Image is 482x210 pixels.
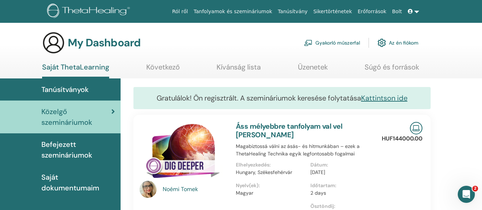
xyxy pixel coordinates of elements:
p: HUF144000.00 [382,134,422,143]
p: Elhelyezkedés : [236,161,306,169]
h3: My Dashboard [68,36,141,49]
img: Live Online Seminar [410,122,422,134]
img: generic-user-icon.jpg [42,31,65,54]
img: cog.svg [377,37,386,49]
a: Gyakorló műszerfal [304,35,360,51]
span: Közelgő szemináriumok [41,106,111,128]
div: Gratulálok! Ön regisztrált. A szemináriumok keresése folytatása [133,87,431,109]
p: [DATE] [310,169,381,176]
iframe: Intercom live chat [458,186,475,203]
img: default.jpg [139,181,157,198]
p: Hungary, Székesfehérvár [236,169,306,176]
span: Saját dokumentumaim [41,172,115,193]
img: logo.png [47,4,132,20]
span: Befejezett szemináriumok [41,139,115,160]
a: Noémi Tomek [163,185,229,194]
a: Saját ThetaLearning [42,63,109,78]
a: Sikertörténetek [310,5,355,18]
a: Erőforrások [355,5,389,18]
a: Kívánság lista [217,63,261,77]
a: Kattintson ide [361,93,407,103]
a: Súgó és források [365,63,419,77]
a: Következő [146,63,180,77]
a: Ról ről [169,5,191,18]
p: 2 days [310,189,381,197]
a: Tanfolyamok és szemináriumok [191,5,275,18]
a: Tanúsítvány [275,5,310,18]
a: Bolt [389,5,405,18]
img: chalkboard-teacher.svg [304,40,313,46]
span: Tanúsítványok [41,84,89,95]
p: Időtartam : [310,182,381,189]
p: Magabiztossá válni az ásás- és hitmunkában – ezek a ThetaHealing Technika egyik legfontosabb foga... [236,143,385,158]
a: Az én fiókom [377,35,418,51]
p: Magyar [236,189,306,197]
a: Üzenetek [298,63,328,77]
img: Áss mélyebbre tanfolyam [139,122,227,183]
p: Ösztöndíj : [310,203,381,210]
p: Nyelv(ek) : [236,182,306,189]
span: 2 [472,186,478,191]
a: Áss mélyebbre tanfolyam val vel [PERSON_NAME] [236,122,342,139]
p: Dátum : [310,161,381,169]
